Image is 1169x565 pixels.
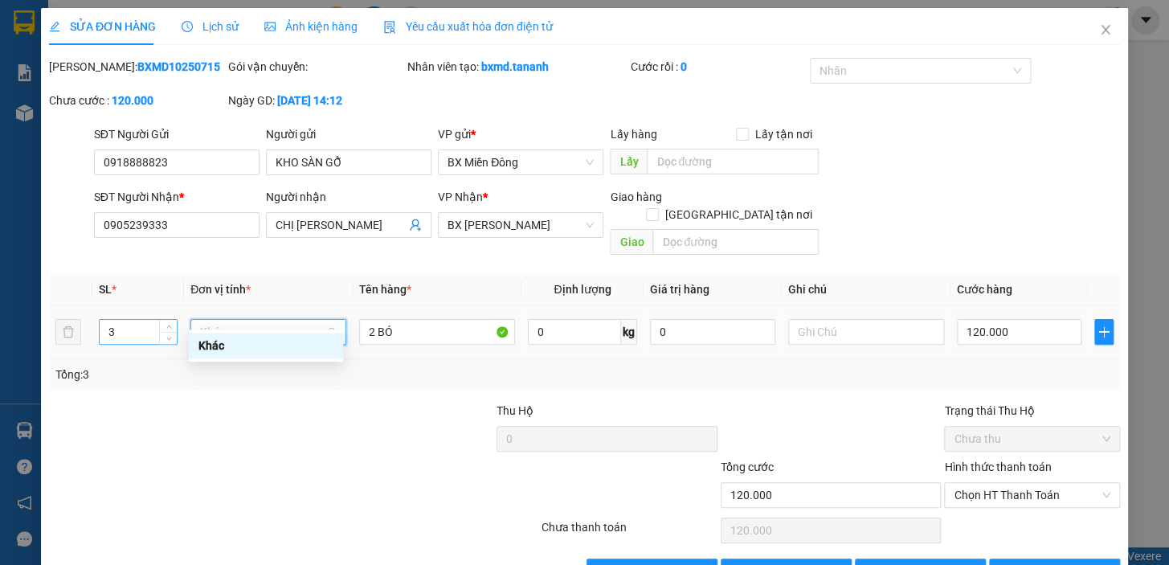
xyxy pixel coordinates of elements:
span: Lấy hàng [610,128,656,141]
div: Khác [189,333,343,358]
span: Khác [200,320,337,344]
span: down [164,334,174,343]
span: VP Nhận [438,190,483,203]
button: Close [1083,8,1128,53]
span: Decrease Value [159,332,177,344]
span: picture [264,21,276,32]
button: delete [55,319,81,345]
div: Ngày GD: [228,92,404,109]
button: plus [1094,319,1114,345]
div: Cước rồi : [631,58,807,76]
span: [GEOGRAPHIC_DATA] tận nơi [659,206,819,223]
span: Giao [610,229,652,255]
div: SĐT Người Gửi [94,125,260,143]
span: user-add [409,219,422,231]
b: bxmd.tananh [481,60,549,73]
span: Tổng cước [721,461,774,473]
span: Lấy [610,149,647,174]
span: Ảnh kiện hàng [264,20,358,33]
span: BX Miền Đông [448,150,594,174]
span: SL [99,283,112,296]
span: Cước hàng [957,283,1012,296]
b: 120.000 [112,94,153,107]
span: Chưa thu [954,427,1110,451]
input: Ghi Chú [788,319,944,345]
input: Dọc đường [652,229,819,255]
span: SỬA ĐƠN HÀNG [49,20,156,33]
div: Chưa thanh toán [540,518,719,547]
div: Gói vận chuyển: [228,58,404,76]
b: 0 [681,60,687,73]
div: Khác [198,337,333,354]
span: clock-circle [182,21,193,32]
span: Tên hàng [359,283,411,296]
div: SĐT Người Nhận [94,188,260,206]
label: Hình thức thanh toán [944,461,1051,473]
span: Increase Value [159,320,177,332]
span: Giao hàng [610,190,661,203]
span: up [164,322,174,332]
span: edit [49,21,60,32]
span: plus [1095,325,1113,338]
div: [PERSON_NAME]: [49,58,225,76]
span: Giá trị hàng [650,283,709,296]
div: VP gửi [438,125,603,143]
div: Tổng: 3 [55,366,452,383]
div: Chưa cước : [49,92,225,109]
input: VD: Bàn, Ghế [359,319,515,345]
div: Nhân viên tạo: [407,58,628,76]
div: Người gửi [266,125,431,143]
span: Lịch sử [182,20,239,33]
img: icon [383,21,396,34]
b: [DATE] 14:12 [277,94,342,107]
input: Dọc đường [647,149,819,174]
span: kg [621,319,637,345]
div: Người nhận [266,188,431,206]
span: Thu Hộ [497,404,533,417]
th: Ghi chú [782,274,950,305]
span: Lấy tận nơi [749,125,819,143]
span: Chọn HT Thanh Toán [954,483,1110,507]
div: Trạng thái Thu Hộ [944,402,1120,420]
span: Định lượng [554,283,611,296]
span: Yêu cầu xuất hóa đơn điện tử [383,20,553,33]
span: close [1099,23,1112,36]
span: Đơn vị tính [190,283,251,296]
span: BX Phạm Văn Đồng [448,213,594,237]
b: BXMD10250715 [137,60,220,73]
